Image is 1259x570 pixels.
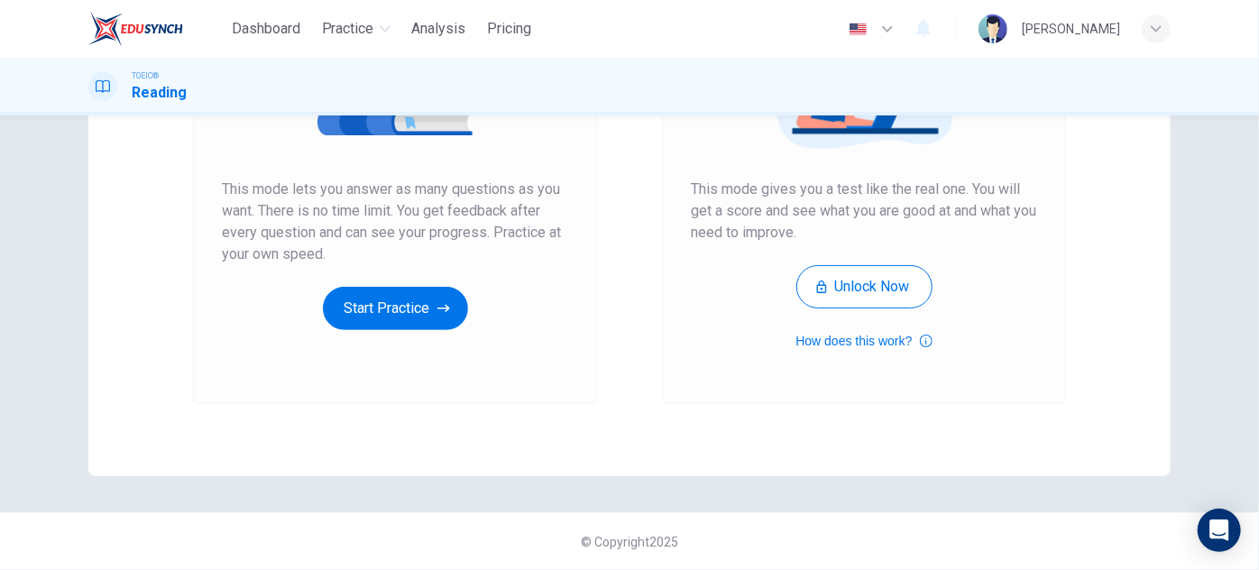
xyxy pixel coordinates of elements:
[323,287,468,330] button: Start Practice
[225,13,308,45] button: Dashboard
[88,11,183,47] img: EduSynch logo
[796,265,933,308] button: Unlock Now
[481,13,539,45] button: Pricing
[795,330,932,352] button: How does this work?
[847,23,869,36] img: en
[132,69,159,82] span: TOEIC®
[322,18,374,40] span: Practice
[691,179,1037,244] span: This mode gives you a test like the real one. You will get a score and see what you are good at a...
[232,18,300,40] span: Dashboard
[132,82,187,104] h1: Reading
[979,14,1007,43] img: Profile picture
[1022,18,1120,40] div: [PERSON_NAME]
[1198,509,1241,552] div: Open Intercom Messenger
[88,11,225,47] a: EduSynch logo
[405,13,473,45] button: Analysis
[315,13,398,45] button: Practice
[488,18,532,40] span: Pricing
[222,179,568,265] span: This mode lets you answer as many questions as you want. There is no time limit. You get feedback...
[412,18,466,40] span: Analysis
[581,535,678,549] span: © Copyright 2025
